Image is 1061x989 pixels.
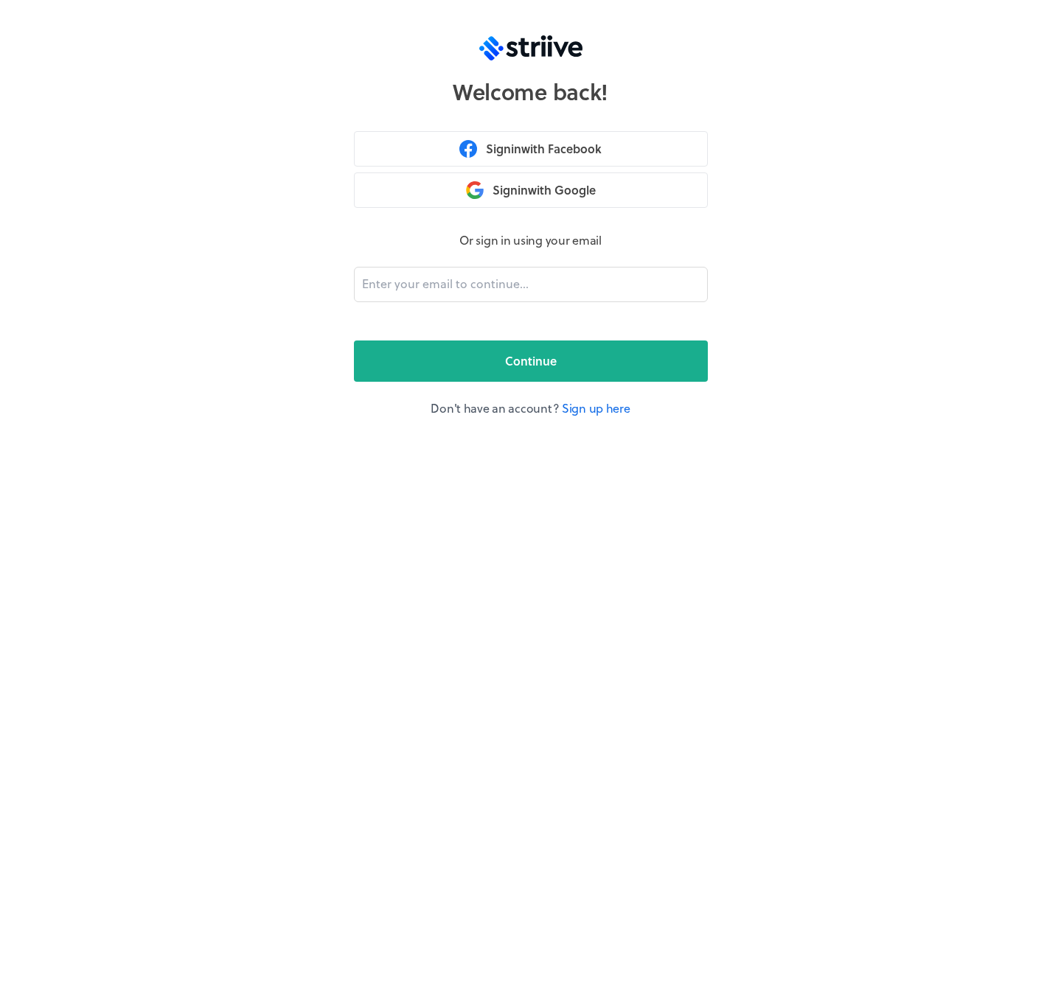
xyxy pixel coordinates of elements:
[453,78,608,105] h1: Welcome back!
[354,399,708,417] p: Don't have an account?
[354,231,708,249] p: Or sign in using your email
[354,267,708,302] input: Enter your email to continue...
[354,172,708,208] button: Signinwith Google
[562,399,630,416] a: Sign up here
[354,131,708,167] button: Signinwith Facebook
[505,352,557,370] span: Continue
[354,340,708,382] button: Continue
[479,35,582,60] img: logo-trans.svg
